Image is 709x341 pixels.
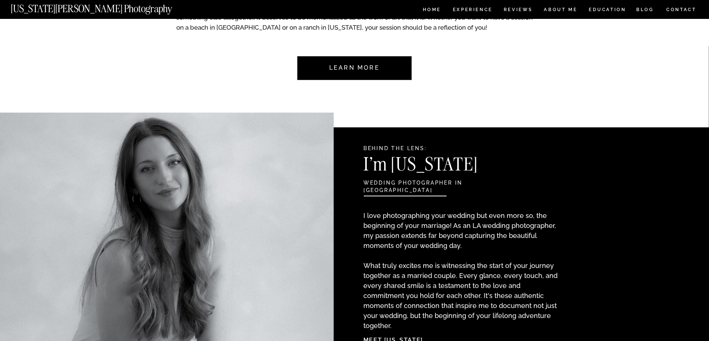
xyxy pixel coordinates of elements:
[666,6,697,14] a: CONTACT
[11,4,197,10] a: [US_STATE][PERSON_NAME] Photography
[588,7,627,14] a: EDUCATION
[421,7,442,14] a: HOME
[363,179,521,188] h2: wedding photographer in [GEOGRAPHIC_DATA]
[363,211,560,316] p: I love photographing your wedding but even more so, the beginning of your marriage! As an LA wedd...
[363,155,525,178] h3: I'm [US_STATE]
[636,7,654,14] a: BLOG
[320,56,389,80] a: Learn more
[363,145,521,153] h2: Behind the Lens:
[544,7,578,14] a: ABOUT ME
[453,7,492,14] a: Experience
[470,4,523,11] a: modern and sleek
[504,7,532,14] a: REVIEWS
